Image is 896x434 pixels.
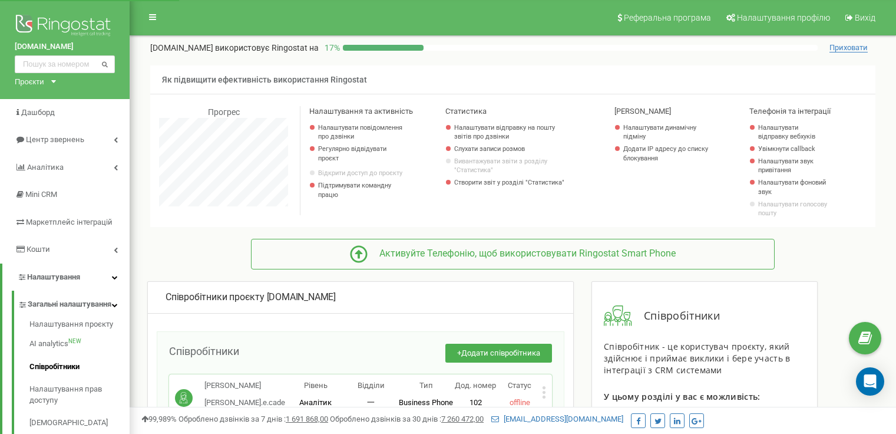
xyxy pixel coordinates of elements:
span: Business Phone [399,398,453,407]
a: Слухати записи розмов [454,144,564,154]
input: Пошук за номером [15,55,115,73]
p: 17 % [319,42,343,54]
span: Оброблено дзвінків за 30 днів : [330,415,484,423]
span: використовує Ringostat на [215,43,319,52]
span: Відділи [358,381,385,390]
span: Дод. номер [455,381,496,390]
a: Налаштувати відправку на пошту звітів про дзвінки [454,123,564,142]
a: Налаштувати голосову пошту [758,200,829,218]
a: Вивантажувати звіти з розділу "Статистика" [454,157,564,175]
span: Маркетплейс інтеграцій [26,218,113,226]
span: Співробітники [169,345,239,357]
a: Налаштування проєкту [29,319,130,333]
span: [PERSON_NAME].e.cademy@gm... [204,398,285,418]
span: Дашборд [21,108,55,117]
p: [DOMAIN_NAME] [150,42,319,54]
a: Відкрити доступ до проєкту [318,169,405,178]
div: Проєкти [15,76,44,87]
p: [PERSON_NAME] [204,380,288,392]
span: Mini CRM [25,190,57,199]
span: Рівень [304,381,328,390]
span: 99,989% [141,415,177,423]
span: Статистика [445,107,487,116]
a: Налаштувати фоновий звук [758,178,829,196]
a: Увімкнути callback [758,144,829,154]
span: Телефонія та інтеграції [749,107,831,116]
span: 一 [367,398,375,407]
img: Ringostat logo [15,12,115,41]
span: Співробітники проєкту [166,291,264,303]
span: Оброблено дзвінків за 7 днів : [178,415,328,423]
span: Вихід [855,13,875,22]
u: 7 260 472,00 [441,415,484,423]
a: [EMAIL_ADDRESS][DOMAIN_NAME] [491,415,623,423]
span: Центр звернень [26,135,84,144]
a: Налаштувати відправку вебхуків [758,123,829,142]
span: Співробітники [632,308,720,324]
span: Реферальна програма [624,13,711,22]
span: Як підвищити ефективність використання Ringostat [162,75,367,84]
div: [DOMAIN_NAME] [166,291,556,304]
a: Налаштування [2,264,130,291]
button: +Додати співробітника [445,344,552,363]
span: Аналітик [299,398,332,407]
span: Прогрес [208,107,240,117]
a: Створити звіт у розділі "Статистика" [454,178,564,188]
div: Активуйте Телефонію, щоб використовувати Ringostat Smart Phone [368,247,676,261]
a: Налаштувати звук привітання [758,157,829,175]
a: [DOMAIN_NAME] [15,41,115,52]
span: Приховати [829,43,868,52]
a: Додати IP адресу до списку блокування [623,144,710,163]
span: Загальні налаштування [28,299,111,310]
span: Кошти [27,245,50,254]
span: Статус [508,381,531,390]
span: Налаштування та активність [309,107,413,116]
span: Додати співробітника [461,348,540,357]
a: Налаштування прав доступу [29,378,130,412]
span: offline [510,398,530,407]
span: [PERSON_NAME] [614,107,671,116]
a: AI analyticsNEW [29,333,130,356]
p: 102 [454,397,498,409]
a: Налаштувати повідомлення про дзвінки [318,123,405,142]
span: У цьому розділі у вас є можливість: [604,391,761,402]
u: 1 691 868,00 [286,415,328,423]
a: Налаштувати динамічну підміну [623,123,710,142]
div: Open Intercom Messenger [856,367,884,396]
span: Співробітник - це користувач проєкту, який здійснює і приймає виклики і бере участь в інтеграції ... [604,341,791,376]
span: Аналiтика [27,163,64,172]
a: Загальні налаштування [18,291,130,315]
span: Налаштування [27,272,80,281]
span: Тип [419,381,433,390]
p: Підтримувати командну працю [318,181,405,199]
p: Регулярно відвідувати проєкт [318,144,405,163]
span: Налаштування профілю [737,13,830,22]
a: Співробітники [29,356,130,379]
